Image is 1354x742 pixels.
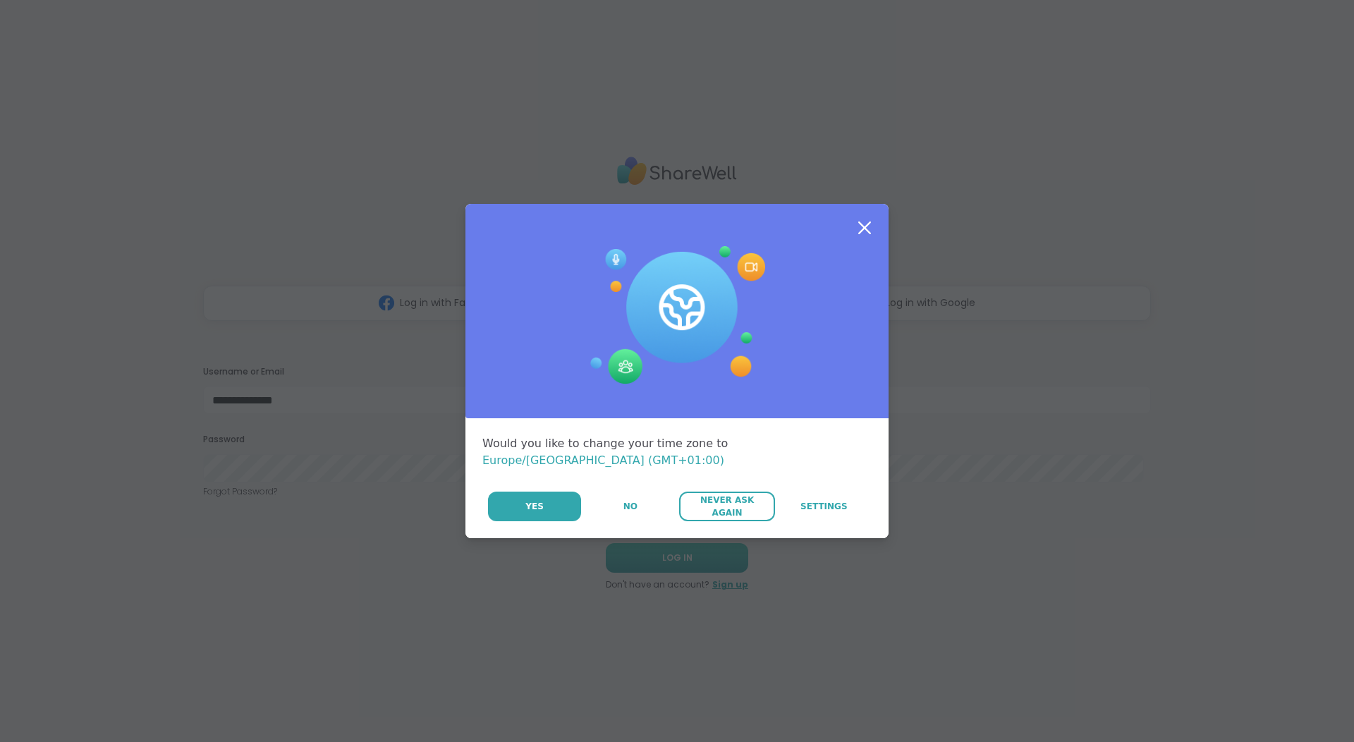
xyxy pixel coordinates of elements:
[800,500,848,513] span: Settings
[482,454,724,467] span: Europe/[GEOGRAPHIC_DATA] (GMT+01:00)
[776,492,872,521] a: Settings
[679,492,774,521] button: Never Ask Again
[482,435,872,469] div: Would you like to change your time zone to
[589,246,765,384] img: Session Experience
[686,494,767,519] span: Never Ask Again
[525,500,544,513] span: Yes
[488,492,581,521] button: Yes
[623,500,638,513] span: No
[583,492,678,521] button: No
